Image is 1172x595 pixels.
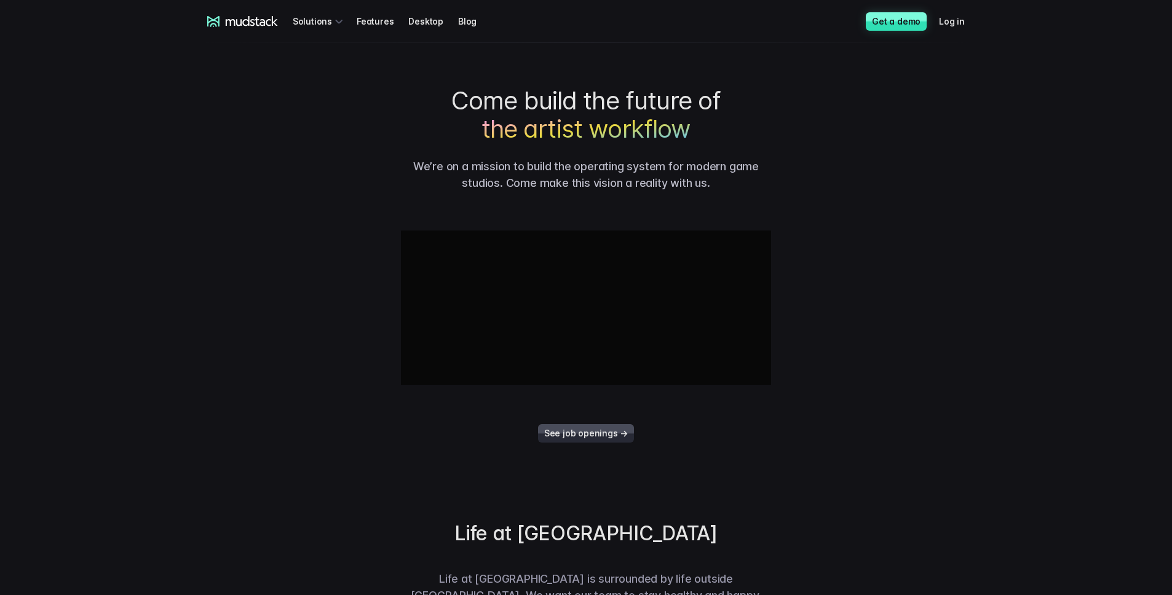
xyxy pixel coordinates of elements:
[357,10,408,33] a: Features
[538,424,634,443] a: See job openings →
[401,87,771,143] h1: Come build the future of
[454,521,718,546] h2: Life at [GEOGRAPHIC_DATA]
[458,10,491,33] a: Blog
[207,16,278,27] a: mudstack logo
[401,158,771,191] p: We’re on a mission to build the operating system for modern game studios. Come make this vision a...
[293,10,347,33] div: Solutions
[866,12,927,31] a: Get a demo
[481,115,691,143] span: the artist workflow
[939,10,980,33] a: Log in
[408,10,458,33] a: Desktop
